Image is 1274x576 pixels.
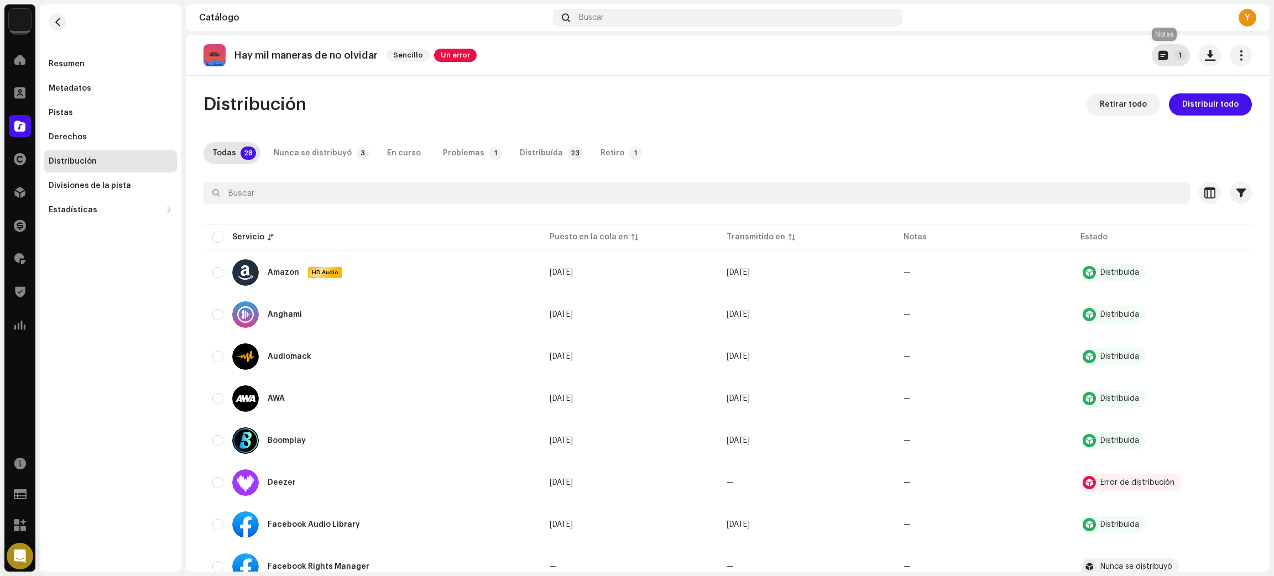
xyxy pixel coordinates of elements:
p-badge: 1 [629,146,642,160]
span: Buscar [579,13,604,22]
div: Distribuída [520,142,563,164]
re-m-nav-item: Pistas [44,102,177,124]
button: Retirar todo [1087,93,1160,116]
span: — [727,479,734,486]
div: Catálogo [199,13,549,22]
div: Nunca se distribuyó [274,142,352,164]
re-a-table-badge: — [904,395,911,402]
p-badge: 1 [1174,50,1186,61]
re-a-table-badge: — [904,563,911,570]
span: 13 feb 2024 [550,479,573,486]
div: En curso [387,142,421,164]
div: Distribuída [1100,311,1139,318]
div: Todas [212,142,236,164]
div: Anghami [268,311,302,318]
span: 13 feb 2024 [550,353,573,360]
div: Boomplay [268,437,306,444]
span: 13 feb 2024 [550,269,573,276]
span: HD Audio [309,269,341,276]
div: Estadísticas [49,206,97,214]
span: 4 mar 2024 [727,395,750,402]
div: Amazon [268,269,299,276]
div: Derechos [49,133,87,142]
div: Deezer [268,479,296,486]
span: Distribución [203,93,306,116]
re-m-nav-item: Divisiones de la pista [44,175,177,197]
re-a-table-badge: — [904,479,911,486]
span: 16 feb 2024 [727,269,750,276]
div: Problemas [443,142,484,164]
span: 13 feb 2024 [550,521,573,528]
span: Sencillo [387,49,430,62]
re-m-nav-item: Metadatos [44,77,177,100]
span: 5 jun 2024 [727,311,750,318]
span: 13 feb 2024 [550,311,573,318]
re-a-table-badge: — [904,269,911,276]
re-a-table-badge: — [904,437,911,444]
div: Error de distribución [1100,479,1174,486]
div: Puesto en la cola en [550,232,628,243]
div: Facebook Rights Manager [268,563,369,570]
div: Distribuída [1100,395,1139,402]
div: Distribuída [1100,437,1139,444]
span: 16 feb 2024 [727,353,750,360]
span: — [727,563,734,570]
div: Transmitido en [727,232,785,243]
re-m-nav-dropdown: Estadísticas [44,199,177,221]
input: Buscar [203,182,1190,204]
div: AWA [268,395,285,402]
p: Hay mil maneras de no olvidar [234,50,378,61]
div: Open Intercom Messenger [7,543,33,569]
div: Facebook Audio Library [268,521,360,528]
div: Distribuída [1100,521,1139,528]
button: Distribuir todo [1169,93,1252,116]
p-badge: 23 [567,146,583,160]
div: Servicio [232,232,264,243]
span: Un error [434,49,477,62]
span: — [550,563,557,570]
p-badge: 1 [489,146,502,160]
span: 13 feb 2024 [550,437,573,444]
div: Nunca se distribuyó [1100,563,1172,570]
re-m-nav-item: Derechos [44,126,177,148]
re-a-table-badge: — [904,353,911,360]
div: Resumen [49,60,85,69]
div: Pistas [49,108,73,117]
re-a-table-badge: — [904,521,911,528]
div: Divisiones de la pista [49,181,131,190]
span: 13 feb 2024 [550,395,573,402]
div: Y [1239,9,1256,27]
p-badge: 3 [356,146,369,160]
re-a-table-badge: — [904,311,911,318]
div: Retiro [601,142,624,164]
div: Audiomack [268,353,311,360]
div: Metadatos [49,84,91,93]
div: Distribución [49,157,97,166]
div: Distribuída [1100,353,1139,360]
span: Distribuir todo [1182,93,1239,116]
img: b9315ad8-d44f-4444-8cf0-4084ee6e9482 [203,44,226,66]
span: 5 jun 2024 [727,521,750,528]
re-m-nav-item: Distribución [44,150,177,172]
re-m-nav-item: Resumen [44,53,177,75]
button: 1 [1152,44,1190,66]
span: 5 jun 2024 [727,437,750,444]
img: 48257be4-38e1-423f-bf03-81300282f8d9 [9,9,31,31]
p-badge: 28 [241,146,256,160]
div: Distribuída [1100,269,1139,276]
span: Retirar todo [1100,93,1147,116]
